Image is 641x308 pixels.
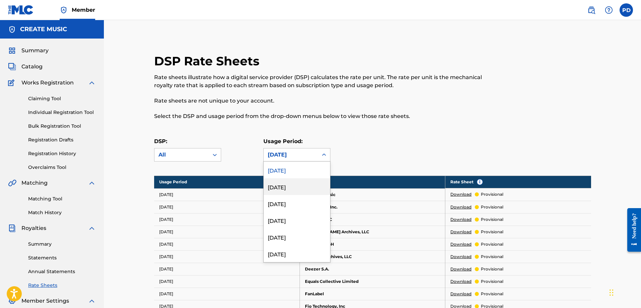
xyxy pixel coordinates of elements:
[21,47,49,55] span: Summary
[300,176,445,188] th: DSP
[481,254,503,260] p: provisional
[28,109,96,116] a: Individual Registration Tool
[28,254,96,261] a: Statements
[8,63,16,71] img: Catalog
[481,191,503,197] p: provisional
[477,179,483,185] span: i
[20,25,67,33] h5: CREATE MUSIC
[300,213,445,226] td: Beatport LLC
[28,164,96,171] a: Overclaims Tool
[88,79,96,87] img: expand
[8,63,43,71] a: CatalogCatalog
[21,179,48,187] span: Matching
[585,3,598,17] a: Public Search
[263,138,303,144] label: Usage Period:
[481,279,503,285] p: provisional
[154,73,491,89] p: Rate sheets illustrate how a digital service provider (DSP) calculates the rate per unit. The rat...
[8,179,16,187] img: Matching
[620,3,633,17] div: User Menu
[28,95,96,102] a: Claiming Tool
[154,226,300,238] td: [DATE]
[300,275,445,288] td: Equals Collective Limited
[450,266,471,272] a: Download
[8,5,34,15] img: MLC Logo
[264,245,330,262] div: [DATE]
[88,297,96,305] img: expand
[28,209,96,216] a: Match History
[28,268,96,275] a: Annual Statements
[154,176,300,188] th: Usage Period
[450,204,471,210] a: Download
[8,297,16,305] img: Member Settings
[154,238,300,250] td: [DATE]
[88,224,96,232] img: expand
[21,297,69,305] span: Member Settings
[88,179,96,187] img: expand
[481,204,503,210] p: provisional
[268,151,314,159] div: [DATE]
[8,25,16,34] img: Accounts
[264,162,330,178] div: [DATE]
[587,6,595,14] img: search
[300,250,445,263] td: Classical Archives, LLC
[60,6,68,14] img: Top Rightsholder
[450,241,471,247] a: Download
[450,254,471,260] a: Download
[450,279,471,285] a: Download
[154,213,300,226] td: [DATE]
[481,217,503,223] p: provisional
[8,224,16,232] img: Royalties
[8,47,16,55] img: Summary
[481,241,503,247] p: provisional
[300,238,445,250] td: Boxine GmbH
[481,266,503,272] p: provisional
[154,250,300,263] td: [DATE]
[154,54,263,69] h2: DSP Rate Sheets
[481,229,503,235] p: provisional
[154,97,491,105] p: Rate sheets are not unique to your account.
[8,79,17,87] img: Works Registration
[481,291,503,297] p: provisional
[450,191,471,197] a: Download
[21,79,74,87] span: Works Registration
[154,263,300,275] td: [DATE]
[300,201,445,213] td: Audiomack Inc.
[300,263,445,275] td: Deezer S.A.
[72,6,95,14] span: Member
[605,6,613,14] img: help
[610,283,614,303] div: Drag
[21,224,46,232] span: Royalties
[450,229,471,235] a: Download
[264,229,330,245] div: [DATE]
[28,282,96,289] a: Rate Sheets
[154,275,300,288] td: [DATE]
[300,288,445,300] td: FanLabel
[154,138,167,144] label: DSP:
[154,288,300,300] td: [DATE]
[154,188,300,201] td: [DATE]
[21,63,43,71] span: Catalog
[300,226,445,238] td: [PERSON_NAME] Archives, LLC
[264,212,330,229] div: [DATE]
[154,112,491,120] p: Select the DSP and usage period from the drop-down menus below to view those rate sheets.
[450,291,471,297] a: Download
[264,178,330,195] div: [DATE]
[158,151,205,159] div: All
[622,203,641,257] iframe: Resource Center
[607,276,641,308] iframe: Chat Widget
[28,195,96,202] a: Matching Tool
[8,47,49,55] a: SummarySummary
[28,123,96,130] a: Bulk Registration Tool
[154,201,300,213] td: [DATE]
[264,195,330,212] div: [DATE]
[28,150,96,157] a: Registration History
[602,3,616,17] div: Help
[28,136,96,143] a: Registration Drafts
[450,217,471,223] a: Download
[28,241,96,248] a: Summary
[300,188,445,201] td: Amazon Music
[445,176,591,188] th: Rate Sheet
